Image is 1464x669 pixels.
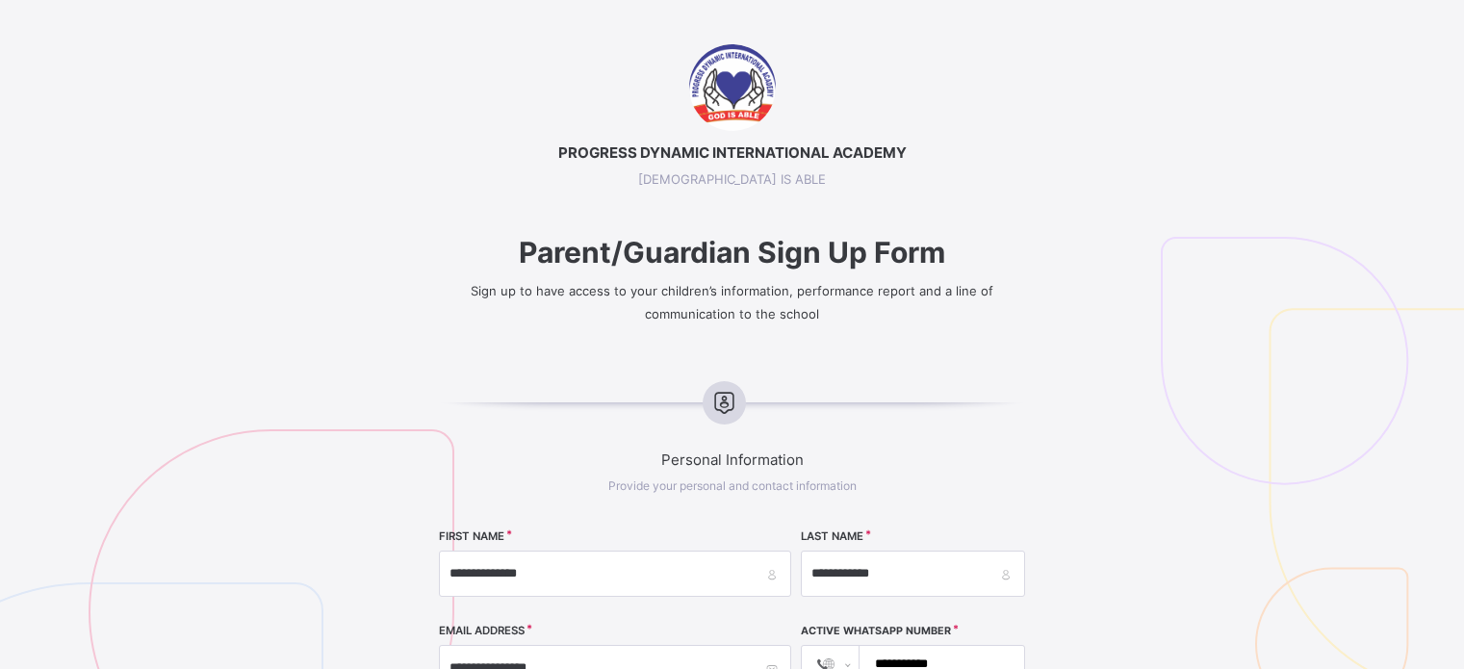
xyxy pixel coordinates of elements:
[366,235,1098,270] span: Parent/Guardian Sign Up Form
[608,478,857,493] span: Provide your personal and contact information
[801,529,863,543] label: LAST NAME
[366,143,1098,162] span: PROGRESS DYNAMIC INTERNATIONAL ACADEMY
[366,450,1098,469] span: Personal Information
[439,624,525,637] label: EMAIL ADDRESS
[439,529,504,543] label: FIRST NAME
[471,283,993,322] span: Sign up to have access to your children’s information, performance report and a line of communica...
[801,625,951,637] label: Active WhatsApp Number
[366,171,1098,187] span: [DEMOGRAPHIC_DATA] IS ABLE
